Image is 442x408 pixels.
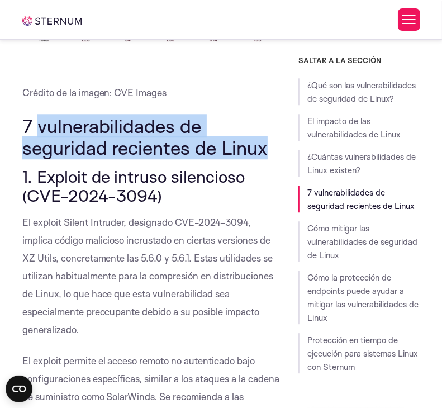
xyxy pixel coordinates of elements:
a: El impacto de las vulnerabilidades de Linux [307,116,401,140]
a: ¿Cuántas vulnerabilidades de Linux existen? [307,151,416,175]
font: 1. Exploit de intruso silencioso (CVE-2024-3094) [22,166,245,206]
a: Cómo mitigar las vulnerabilidades de seguridad de Linux [307,223,417,260]
font: 7 vulnerabilidades de seguridad recientes de Linux [22,114,268,159]
button: Alternar menú [398,8,420,31]
a: Cómo la protección de endpoints puede ayudar a mitigar las vulnerabilidades de Linux [307,272,419,323]
a: Protección en tiempo de ejecución para sistemas Linux con Sternum [307,335,418,372]
a: ¿Qué son las vulnerabilidades de seguridad de Linux? [307,80,416,104]
a: 7 vulnerabilidades de seguridad recientes de Linux [307,187,415,211]
font: SALTAR A LA SECCIÓN [298,56,381,65]
button: Open CMP widget [6,376,32,402]
img: esternón iot [22,16,82,26]
font: Crédito de la imagen: CVE Images [22,87,167,98]
font: El exploit Silent Intruder, designado CVE-2024-3094, implica código malicioso incrustado en ciert... [22,216,274,335]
